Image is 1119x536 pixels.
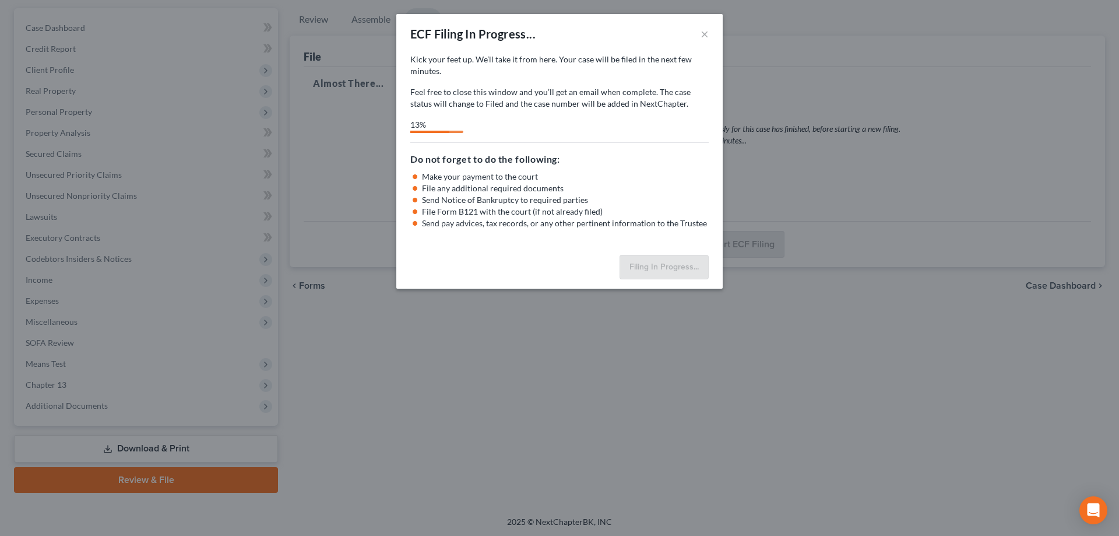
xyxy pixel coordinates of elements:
[410,152,709,166] h5: Do not forget to do the following:
[620,255,709,279] button: Filing In Progress...
[422,194,709,206] li: Send Notice of Bankruptcy to required parties
[422,206,709,218] li: File Form B121 with the court (if not already filed)
[422,218,709,229] li: Send pay advices, tax records, or any other pertinent information to the Trustee
[410,119,449,131] div: 13%
[410,26,536,42] div: ECF Filing In Progress...
[701,27,709,41] button: ×
[422,183,709,194] li: File any additional required documents
[1079,496,1107,524] div: Open Intercom Messenger
[422,171,709,183] li: Make your payment to the court
[410,86,709,110] p: Feel free to close this window and you’ll get an email when complete. The case status will change...
[410,54,709,77] p: Kick your feet up. We’ll take it from here. Your case will be filed in the next few minutes.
